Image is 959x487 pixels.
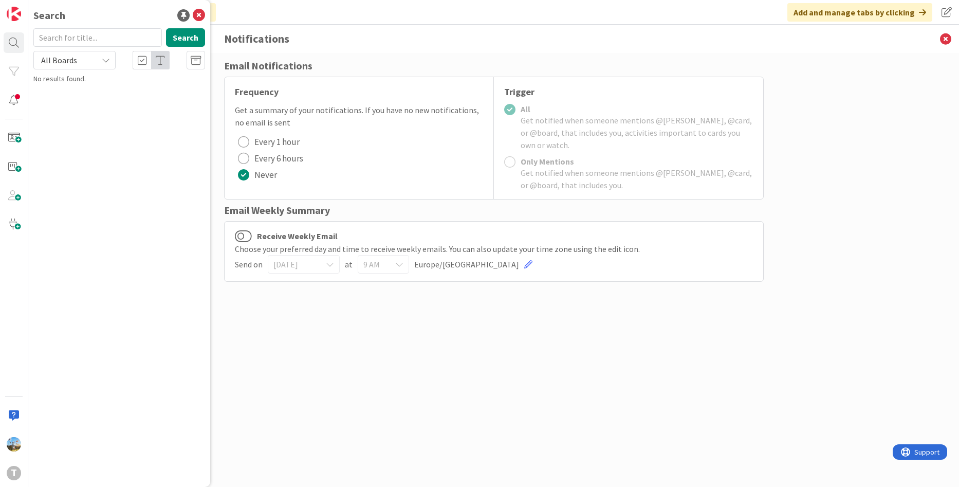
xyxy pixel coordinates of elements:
span: All Boards [41,55,77,65]
div: Frequency [235,85,483,99]
span: Send on [235,258,263,270]
span: 9 AM [363,257,386,272]
div: Email Notifications [224,58,764,74]
div: Choose your preferred day and time to receive weekly emails. You can also update your time zone u... [235,243,753,255]
div: All [521,104,753,114]
img: Visit kanbanzone.com [7,7,21,21]
button: Every 6 hours [235,150,306,167]
span: Europe/[GEOGRAPHIC_DATA] [414,258,519,270]
div: Email Weekly Summary [224,203,764,218]
div: Get a summary of your notifications. If you have no new notifications, no email is sent [235,104,483,129]
div: Trigger [504,85,753,99]
img: DG [7,437,21,452]
span: at [345,258,353,270]
span: Every 6 hours [254,151,303,166]
div: Get notified when someone mentions @[PERSON_NAME], @card, or @board, that includes you. [521,167,753,191]
button: Search [166,28,205,47]
h3: Notifications [224,25,764,53]
button: Every 1 hour [235,134,303,150]
input: Search for title... [33,28,162,47]
div: T [7,466,21,480]
span: Never [254,167,277,183]
label: Receive Weekly Email [235,229,338,243]
span: Support [22,2,47,14]
div: Only Mentions [521,156,753,167]
button: Receive Weekly Email [235,229,252,243]
div: Search [33,8,65,23]
div: No results found. [33,74,205,84]
span: Every 1 hour [254,134,300,150]
span: [DATE] [273,257,317,272]
div: Get notified when someone mentions @[PERSON_NAME], @card, or @board, that includes you, activitie... [521,114,753,151]
div: Add and manage tabs by clicking [787,3,932,22]
button: Never [235,167,280,183]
